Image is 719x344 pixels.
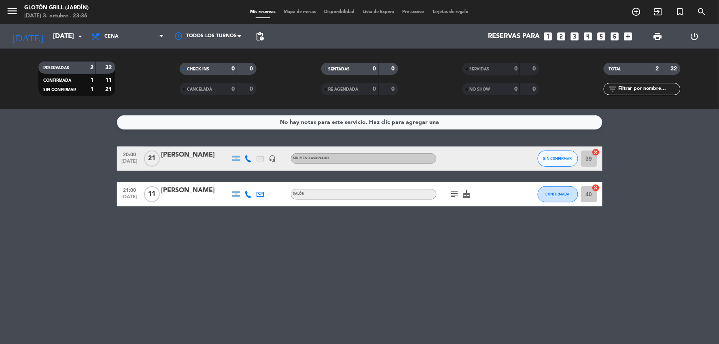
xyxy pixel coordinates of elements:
[398,10,428,14] span: Pre-acceso
[609,67,621,71] span: TOTAL
[358,10,398,14] span: Lista de Espera
[514,86,518,92] strong: 0
[462,189,472,199] i: cake
[532,66,537,72] strong: 0
[538,151,578,167] button: SIN CONFIRMAR
[697,7,707,17] i: search
[75,32,85,41] i: arrow_drop_down
[675,7,685,17] i: turned_in_not
[320,10,358,14] span: Disponibilidad
[293,157,329,160] span: Sin menú asignado
[676,24,713,49] div: LOG OUT
[428,10,473,14] span: Tarjetas de regalo
[255,32,265,41] span: pending_actions
[144,186,160,202] span: 11
[120,194,140,204] span: [DATE]
[391,66,396,72] strong: 0
[470,87,490,91] span: NO SHOW
[592,148,600,156] i: cancel
[246,10,280,14] span: Mis reservas
[543,156,572,161] span: SIN CONFIRMAR
[632,7,641,17] i: add_circle_outline
[90,77,93,83] strong: 1
[120,185,140,194] span: 21:00
[470,67,490,71] span: SERVIDAS
[556,31,567,42] i: looks_two
[488,33,540,40] span: Reservas para
[543,31,554,42] i: looks_one
[280,118,439,127] div: No hay notas para este servicio. Haz clic para agregar una
[583,31,594,42] i: looks_4
[653,7,663,17] i: exit_to_app
[546,192,570,196] span: CONFIRMADA
[24,4,89,12] div: Glotón Grill (Jardín)
[90,87,93,92] strong: 1
[231,66,235,72] strong: 0
[90,65,93,70] strong: 2
[617,85,680,93] input: Filtrar por nombre...
[6,28,49,45] i: [DATE]
[161,150,230,160] div: [PERSON_NAME]
[120,149,140,159] span: 20:00
[293,192,305,195] span: Salón
[6,5,18,20] button: menu
[653,32,662,41] span: print
[532,86,537,92] strong: 0
[269,155,276,162] i: headset_mic
[592,184,600,192] i: cancel
[120,159,140,168] span: [DATE]
[623,31,634,42] i: add_box
[187,67,209,71] span: CHECK INS
[43,79,71,83] span: CONFIRMADA
[161,185,230,196] div: [PERSON_NAME]
[671,66,679,72] strong: 32
[373,66,376,72] strong: 0
[373,86,376,92] strong: 0
[656,66,659,72] strong: 2
[280,10,320,14] span: Mapa de mesas
[450,189,460,199] i: subject
[689,32,699,41] i: power_settings_new
[24,12,89,20] div: [DATE] 3. octubre - 23:36
[538,186,578,202] button: CONFIRMADA
[187,87,212,91] span: CANCELADA
[43,66,69,70] span: RESERVADAS
[329,67,350,71] span: SENTADAS
[514,66,518,72] strong: 0
[43,88,76,92] span: SIN CONFIRMAR
[6,5,18,17] i: menu
[104,34,119,39] span: Cena
[570,31,580,42] i: looks_3
[231,86,235,92] strong: 0
[391,86,396,92] strong: 0
[610,31,620,42] i: looks_6
[144,151,160,167] span: 21
[105,87,113,92] strong: 21
[596,31,607,42] i: looks_5
[329,87,358,91] span: RE AGENDADA
[250,66,255,72] strong: 0
[105,65,113,70] strong: 32
[250,86,255,92] strong: 0
[608,84,617,94] i: filter_list
[105,77,113,83] strong: 11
